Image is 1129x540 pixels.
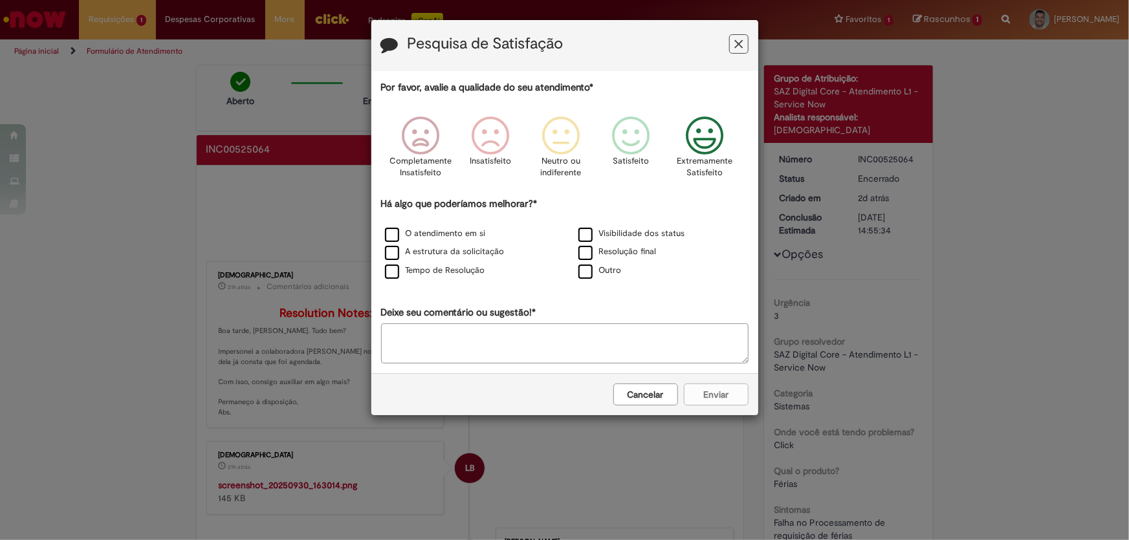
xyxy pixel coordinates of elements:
label: Outro [578,265,622,277]
p: Extremamente Satisfeito [677,155,732,179]
label: Deixe seu comentário ou sugestão!* [381,306,536,319]
button: Cancelar [613,383,678,405]
label: A estrutura da solicitação [385,246,505,258]
div: Insatisfeito [457,107,523,195]
label: Tempo de Resolução [385,265,485,277]
div: Neutro ou indiferente [528,107,594,195]
p: Satisfeito [613,155,649,167]
div: Extremamente Satisfeito [668,107,741,195]
p: Completamente Insatisfeito [389,155,452,179]
label: O atendimento em si [385,228,486,240]
label: Pesquisa de Satisfação [408,36,564,52]
label: Resolução final [578,246,657,258]
div: Há algo que poderíamos melhorar?* [381,197,749,281]
label: Visibilidade dos status [578,228,685,240]
div: Satisfeito [598,107,664,195]
label: Por favor, avalie a qualidade do seu atendimento* [381,81,594,94]
div: Completamente Insatisfeito [388,107,454,195]
p: Insatisfeito [470,155,512,167]
p: Neutro ou indiferente [538,155,584,179]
